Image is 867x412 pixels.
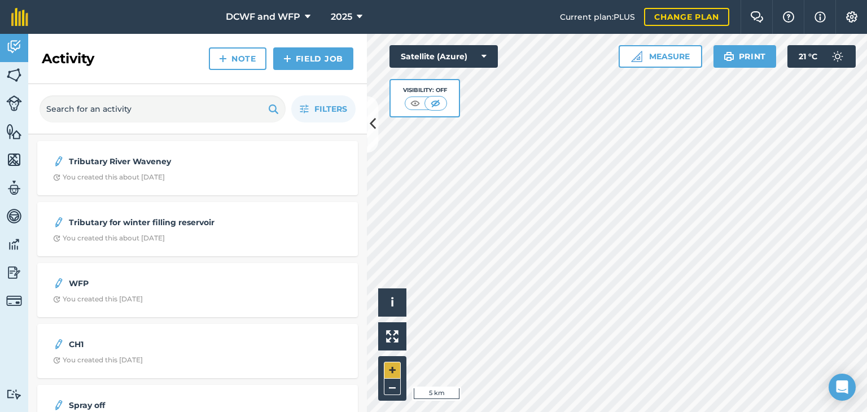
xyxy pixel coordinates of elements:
img: svg+xml;base64,PHN2ZyB4bWxucz0iaHR0cDovL3d3dy53My5vcmcvMjAwMC9zdmciIHdpZHRoPSI1MCIgaGVpZ2h0PSI0MC... [408,98,422,109]
h2: Activity [42,50,94,68]
span: Filters [314,103,347,115]
img: svg+xml;base64,PHN2ZyB4bWxucz0iaHR0cDovL3d3dy53My5vcmcvMjAwMC9zdmciIHdpZHRoPSIxNCIgaGVpZ2h0PSIyNC... [219,52,227,65]
img: A question mark icon [782,11,795,23]
div: You created this [DATE] [53,295,143,304]
span: DCWF and WFP [226,10,300,24]
img: Two speech bubbles overlapping with the left bubble in the forefront [750,11,764,23]
div: You created this [DATE] [53,356,143,365]
img: Clock with arrow pointing clockwise [53,296,60,303]
img: svg+xml;base64,PD94bWwgdmVyc2lvbj0iMS4wIiBlbmNvZGluZz0idXRmLTgiPz4KPCEtLSBHZW5lcmF0b3I6IEFkb2JlIE... [6,389,22,400]
img: svg+xml;base64,PD94bWwgdmVyc2lvbj0iMS4wIiBlbmNvZGluZz0idXRmLTgiPz4KPCEtLSBHZW5lcmF0b3I6IEFkb2JlIE... [6,236,22,253]
strong: CH1 [69,338,248,350]
span: i [391,295,394,309]
img: svg+xml;base64,PHN2ZyB4bWxucz0iaHR0cDovL3d3dy53My5vcmcvMjAwMC9zdmciIHdpZHRoPSIxNyIgaGVpZ2h0PSIxNy... [815,10,826,24]
div: You created this about [DATE] [53,173,165,182]
img: svg+xml;base64,PHN2ZyB4bWxucz0iaHR0cDovL3d3dy53My5vcmcvMjAwMC9zdmciIHdpZHRoPSIxNCIgaGVpZ2h0PSIyNC... [283,52,291,65]
div: You created this about [DATE] [53,234,165,243]
strong: WFP [69,277,248,290]
img: Ruler icon [631,51,642,62]
img: svg+xml;base64,PD94bWwgdmVyc2lvbj0iMS4wIiBlbmNvZGluZz0idXRmLTgiPz4KPCEtLSBHZW5lcmF0b3I6IEFkb2JlIE... [6,38,22,55]
img: svg+xml;base64,PD94bWwgdmVyc2lvbj0iMS4wIiBlbmNvZGluZz0idXRmLTgiPz4KPCEtLSBHZW5lcmF0b3I6IEFkb2JlIE... [6,293,22,309]
img: Four arrows, one pointing top left, one top right, one bottom right and the last bottom left [386,330,399,343]
button: 21 °C [787,45,856,68]
a: Change plan [644,8,729,26]
img: svg+xml;base64,PHN2ZyB4bWxucz0iaHR0cDovL3d3dy53My5vcmcvMjAwMC9zdmciIHdpZHRoPSI1NiIgaGVpZ2h0PSI2MC... [6,67,22,84]
img: svg+xml;base64,PD94bWwgdmVyc2lvbj0iMS4wIiBlbmNvZGluZz0idXRmLTgiPz4KPCEtLSBHZW5lcmF0b3I6IEFkb2JlIE... [53,216,64,229]
span: 21 ° C [799,45,817,68]
a: Tributary for winter filling reservoirClock with arrow pointing clockwiseYou created this about [... [44,209,351,249]
button: Print [713,45,777,68]
div: Visibility: Off [403,86,447,95]
a: Tributary River WaveneyClock with arrow pointing clockwiseYou created this about [DATE] [44,148,351,189]
button: Satellite (Azure) [389,45,498,68]
button: Measure [619,45,702,68]
input: Search for an activity [40,95,286,122]
a: CH1Clock with arrow pointing clockwiseYou created this [DATE] [44,331,351,371]
span: 2025 [331,10,352,24]
button: – [384,379,401,395]
img: fieldmargin Logo [11,8,28,26]
button: i [378,288,406,317]
img: svg+xml;base64,PD94bWwgdmVyc2lvbj0iMS4wIiBlbmNvZGluZz0idXRmLTgiPz4KPCEtLSBHZW5lcmF0b3I6IEFkb2JlIE... [6,264,22,281]
a: WFPClock with arrow pointing clockwiseYou created this [DATE] [44,270,351,310]
img: svg+xml;base64,PHN2ZyB4bWxucz0iaHR0cDovL3d3dy53My5vcmcvMjAwMC9zdmciIHdpZHRoPSI1NiIgaGVpZ2h0PSI2MC... [6,151,22,168]
img: svg+xml;base64,PD94bWwgdmVyc2lvbj0iMS4wIiBlbmNvZGluZz0idXRmLTgiPz4KPCEtLSBHZW5lcmF0b3I6IEFkb2JlIE... [53,155,64,168]
div: Open Intercom Messenger [829,374,856,401]
strong: Tributary for winter filling reservoir [69,216,248,229]
img: svg+xml;base64,PD94bWwgdmVyc2lvbj0iMS4wIiBlbmNvZGluZz0idXRmLTgiPz4KPCEtLSBHZW5lcmF0b3I6IEFkb2JlIE... [53,338,64,351]
strong: Spray off [69,399,248,411]
span: Current plan : PLUS [560,11,635,23]
img: svg+xml;base64,PHN2ZyB4bWxucz0iaHR0cDovL3d3dy53My5vcmcvMjAwMC9zdmciIHdpZHRoPSIxOSIgaGVpZ2h0PSIyNC... [724,50,734,63]
img: Clock with arrow pointing clockwise [53,174,60,181]
img: svg+xml;base64,PD94bWwgdmVyc2lvbj0iMS4wIiBlbmNvZGluZz0idXRmLTgiPz4KPCEtLSBHZW5lcmF0b3I6IEFkb2JlIE... [53,277,64,290]
a: Note [209,47,266,70]
img: svg+xml;base64,PD94bWwgdmVyc2lvbj0iMS4wIiBlbmNvZGluZz0idXRmLTgiPz4KPCEtLSBHZW5lcmF0b3I6IEFkb2JlIE... [6,95,22,111]
img: svg+xml;base64,PHN2ZyB4bWxucz0iaHR0cDovL3d3dy53My5vcmcvMjAwMC9zdmciIHdpZHRoPSIxOSIgaGVpZ2h0PSIyNC... [268,102,279,116]
img: A cog icon [845,11,859,23]
img: svg+xml;base64,PD94bWwgdmVyc2lvbj0iMS4wIiBlbmNvZGluZz0idXRmLTgiPz4KPCEtLSBHZW5lcmF0b3I6IEFkb2JlIE... [6,179,22,196]
img: Clock with arrow pointing clockwise [53,235,60,242]
button: Filters [291,95,356,122]
a: Field Job [273,47,353,70]
img: svg+xml;base64,PD94bWwgdmVyc2lvbj0iMS4wIiBlbmNvZGluZz0idXRmLTgiPz4KPCEtLSBHZW5lcmF0b3I6IEFkb2JlIE... [826,45,849,68]
img: svg+xml;base64,PHN2ZyB4bWxucz0iaHR0cDovL3d3dy53My5vcmcvMjAwMC9zdmciIHdpZHRoPSI1MCIgaGVpZ2h0PSI0MC... [428,98,443,109]
strong: Tributary River Waveney [69,155,248,168]
button: + [384,362,401,379]
img: svg+xml;base64,PD94bWwgdmVyc2lvbj0iMS4wIiBlbmNvZGluZz0idXRmLTgiPz4KPCEtLSBHZW5lcmF0b3I6IEFkb2JlIE... [53,398,64,412]
img: Clock with arrow pointing clockwise [53,357,60,364]
img: svg+xml;base64,PHN2ZyB4bWxucz0iaHR0cDovL3d3dy53My5vcmcvMjAwMC9zdmciIHdpZHRoPSI1NiIgaGVpZ2h0PSI2MC... [6,123,22,140]
img: svg+xml;base64,PD94bWwgdmVyc2lvbj0iMS4wIiBlbmNvZGluZz0idXRmLTgiPz4KPCEtLSBHZW5lcmF0b3I6IEFkb2JlIE... [6,208,22,225]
